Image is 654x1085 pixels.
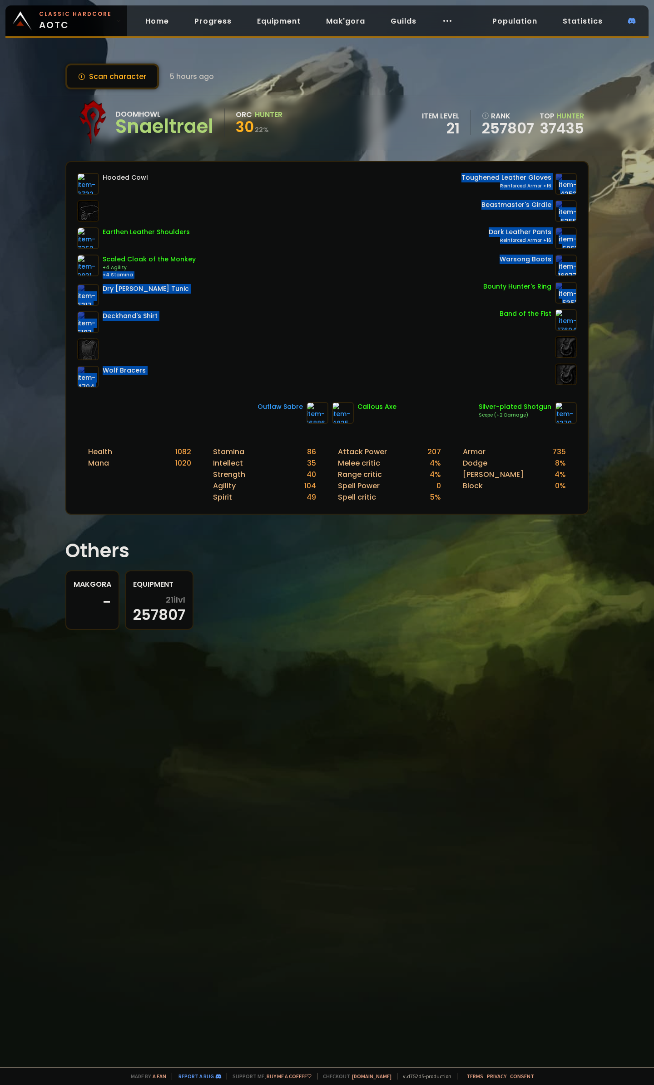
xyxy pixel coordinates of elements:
[255,125,269,134] small: 22 %
[430,457,441,469] div: 4 %
[338,446,387,457] div: Attack Power
[103,284,189,294] div: Dry [PERSON_NAME] Tunic
[133,579,185,590] div: Equipment
[461,182,551,190] div: Reinforced Armor +16
[65,536,589,565] h1: Others
[338,469,382,480] div: Range critic
[463,480,483,491] div: Block
[430,469,441,480] div: 4 %
[77,227,99,249] img: item-7352
[555,480,566,491] div: 0 %
[213,480,236,491] div: Agility
[430,491,441,503] div: 5 %
[422,110,460,122] div: item level
[125,1073,166,1080] span: Made by
[115,108,213,120] div: Doomhowl
[555,12,610,30] a: Statistics
[338,457,380,469] div: Melee critic
[307,491,316,503] div: 49
[317,1073,391,1080] span: Checkout
[338,491,376,503] div: Spell critic
[319,12,372,30] a: Mak'gora
[138,12,176,30] a: Home
[482,122,534,135] a: 257807
[357,402,396,412] div: Callous Axe
[552,446,566,457] div: 735
[39,10,112,18] small: Classic Hardcore
[255,109,282,120] div: Hunter
[555,469,566,480] div: 4 %
[463,457,487,469] div: Dodge
[332,402,354,424] img: item-4825
[74,579,111,590] div: Makgora
[103,255,196,264] div: Scaled Cloak of the Monkey
[500,309,551,319] div: Band of the Fist
[487,1073,506,1080] a: Privacy
[178,1073,214,1080] a: Report a bug
[463,469,524,480] div: [PERSON_NAME]
[540,118,584,138] a: 37435
[77,173,99,195] img: item-3732
[555,200,577,222] img: item-5355
[489,227,551,237] div: Dark Leather Pants
[133,595,185,622] div: 257807
[482,110,534,122] div: rank
[65,570,119,630] a: Makgora-
[338,480,380,491] div: Spell Power
[352,1073,391,1080] a: [DOMAIN_NAME]
[479,402,551,412] div: Silver-plated Shotgun
[103,366,146,375] div: Wolf Bracers
[267,1073,312,1080] a: Buy me a coffee
[307,457,316,469] div: 35
[555,173,577,195] img: item-4253
[103,227,190,237] div: Earthen Leather Shoulders
[236,109,252,120] div: Orc
[461,173,551,182] div: Toughened Leather Gloves
[213,469,245,480] div: Strength
[427,446,441,457] div: 207
[555,402,577,424] img: item-4379
[77,366,99,388] img: item-4794
[555,309,577,331] img: item-17694
[187,12,239,30] a: Progress
[485,12,545,30] a: Population
[74,595,111,609] div: -
[88,446,112,457] div: Health
[556,111,584,121] span: Hunter
[236,117,254,137] span: 30
[213,457,243,469] div: Intellect
[250,12,308,30] a: Equipment
[88,457,109,469] div: Mana
[103,264,196,271] div: +4 Agility
[166,595,185,604] span: 21 ilvl
[77,255,99,276] img: item-9831
[463,446,486,457] div: Armor
[103,311,158,321] div: Deckhand's Shirt
[77,311,99,333] img: item-5107
[115,120,213,133] div: Snaeltrael
[77,284,99,306] img: item-5317
[500,255,551,264] div: Warsong Boots
[175,457,191,469] div: 1020
[397,1073,451,1080] span: v. d752d5 - production
[555,457,566,469] div: 8 %
[483,282,551,291] div: Bounty Hunter's Ring
[307,446,316,457] div: 86
[170,71,214,82] span: 5 hours ago
[555,227,577,249] img: item-5961
[383,12,424,30] a: Guilds
[489,237,551,244] div: Reinforced Armor +16
[153,1073,166,1080] a: a fan
[436,480,441,491] div: 0
[5,5,127,36] a: Classic HardcoreAOTC
[479,412,551,419] div: Scope (+2 Damage)
[481,200,551,210] div: Beastmaster's Girdle
[307,402,328,424] img: item-16886
[304,480,316,491] div: 104
[227,1073,312,1080] span: Support me,
[39,10,112,32] span: AOTC
[65,64,159,89] button: Scan character
[213,491,232,503] div: Spirit
[510,1073,534,1080] a: Consent
[125,570,193,630] a: Equipment21ilvl257807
